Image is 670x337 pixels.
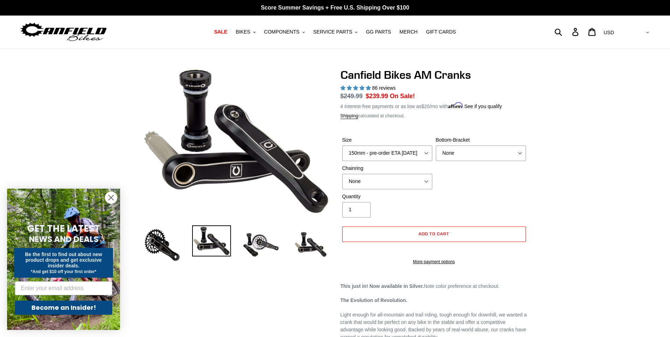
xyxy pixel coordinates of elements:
s: $249.99 [340,93,363,100]
button: Add to cart [342,226,526,242]
button: COMPONENTS [261,27,308,37]
strong: The Evolution of Revolution. [340,297,408,303]
label: Bottom-Bracket [436,136,526,144]
img: Canfield Bikes [19,21,108,43]
span: SERVICE PARTS [313,29,352,35]
span: *And get $10 off your first order* [31,269,96,274]
img: Load image into Gallery viewer, Canfield Bikes AM Cranks [242,225,280,264]
a: More payment options [342,259,526,265]
p: Note color preference at checkout. [340,283,528,290]
span: COMPONENTS [264,29,300,35]
button: SERVICE PARTS [310,27,361,37]
h1: Canfield Bikes AM Cranks [340,68,528,82]
a: SALE [211,27,231,37]
span: On Sale! [390,91,415,101]
img: Load image into Gallery viewer, Canfield Bikes AM Cranks [143,225,182,264]
a: GIFT CARDS [422,27,459,37]
img: Load image into Gallery viewer, CANFIELD-AM_DH-CRANKS [291,225,330,264]
span: NEWS AND DEALS [29,233,99,245]
span: 86 reviews [372,85,396,91]
a: See if you qualify - Learn more about Affirm Financing (opens in modal) [464,104,502,109]
button: Become an Insider! [15,301,112,315]
span: Be the first to find out about new product drops and get exclusive insider deals. [25,252,102,268]
label: Chainring [342,165,432,172]
button: BIKES [232,27,259,37]
a: Shipping [340,113,358,119]
span: $20 [421,104,429,109]
span: $239.99 [366,93,388,100]
span: GIFT CARDS [426,29,456,35]
p: 4 interest-free payments or as low as /mo with . [340,101,502,110]
span: Affirm [448,102,463,108]
button: Close dialog [105,191,117,204]
input: Enter your email address [15,281,112,295]
label: Quantity [342,193,432,200]
span: Add to cart [419,231,449,236]
label: Size [342,136,432,144]
a: MERCH [396,27,421,37]
img: Load image into Gallery viewer, Canfield Cranks [192,225,231,256]
div: calculated at checkout. [340,112,528,119]
span: GG PARTS [366,29,391,35]
span: MERCH [399,29,417,35]
span: GET THE LATEST [27,222,100,235]
strong: This just in! Now available in Silver. [340,283,424,289]
a: GG PARTS [362,27,395,37]
input: Search [558,24,576,40]
span: 4.97 stars [340,85,372,91]
span: SALE [214,29,227,35]
span: BIKES [236,29,250,35]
